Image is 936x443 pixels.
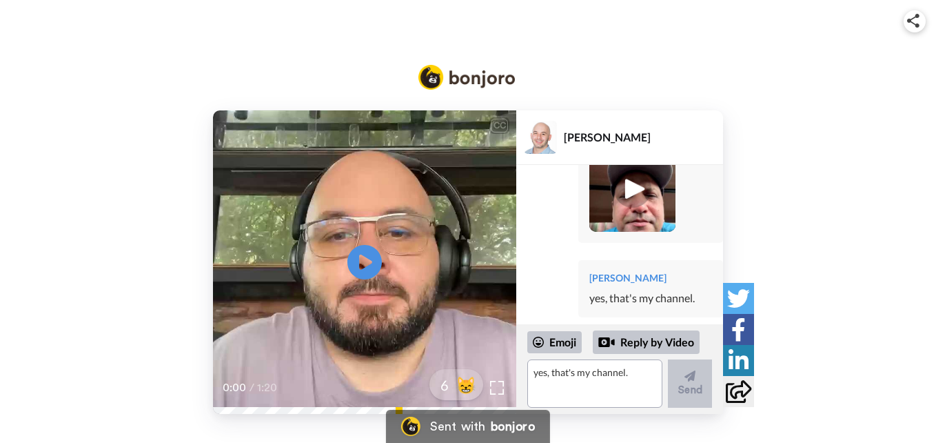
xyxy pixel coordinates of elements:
div: Sent with [430,420,485,433]
img: ic_play_thick.png [613,170,651,208]
img: Bonjoro Logo [401,417,420,436]
button: Send [668,360,712,408]
img: Profile Image [524,121,557,154]
div: yes, that's my channel. [589,291,712,306]
span: 6 [429,375,449,395]
div: [PERSON_NAME] [564,130,722,144]
a: Bonjoro LogoSent withbonjoro [386,410,550,443]
span: 0:00 [223,380,247,396]
div: [PERSON_NAME] [589,271,712,285]
div: CC [491,119,508,132]
button: 6😸 [429,369,483,400]
span: 😸 [449,374,483,396]
div: Reply by Video [598,334,615,351]
span: / [250,380,254,396]
div: Emoji [527,331,582,353]
div: bonjoro [491,420,535,433]
img: ic_share.svg [907,14,919,28]
img: Full screen [490,381,504,395]
span: 1:20 [257,380,281,396]
div: Reply by Video [593,331,700,354]
img: 62632ed6-6a7e-4a37-bb45-664aad5a03e5-thumb.jpg [589,146,675,232]
img: Bonjoro Logo [418,65,515,90]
